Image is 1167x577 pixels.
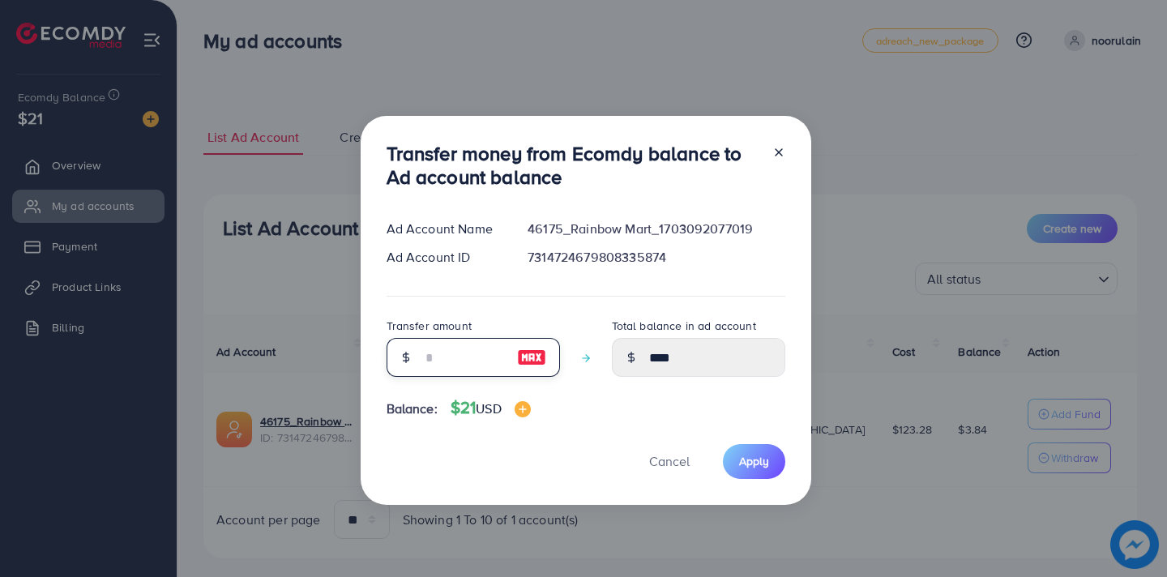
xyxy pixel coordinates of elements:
[387,318,472,334] label: Transfer amount
[451,398,531,418] h4: $21
[515,401,531,417] img: image
[387,400,438,418] span: Balance:
[649,452,690,470] span: Cancel
[723,444,785,479] button: Apply
[612,318,756,334] label: Total balance in ad account
[517,348,546,367] img: image
[374,248,515,267] div: Ad Account ID
[515,248,797,267] div: 7314724679808335874
[476,400,501,417] span: USD
[387,142,759,189] h3: Transfer money from Ecomdy balance to Ad account balance
[739,453,769,469] span: Apply
[515,220,797,238] div: 46175_Rainbow Mart_1703092077019
[374,220,515,238] div: Ad Account Name
[629,444,710,479] button: Cancel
